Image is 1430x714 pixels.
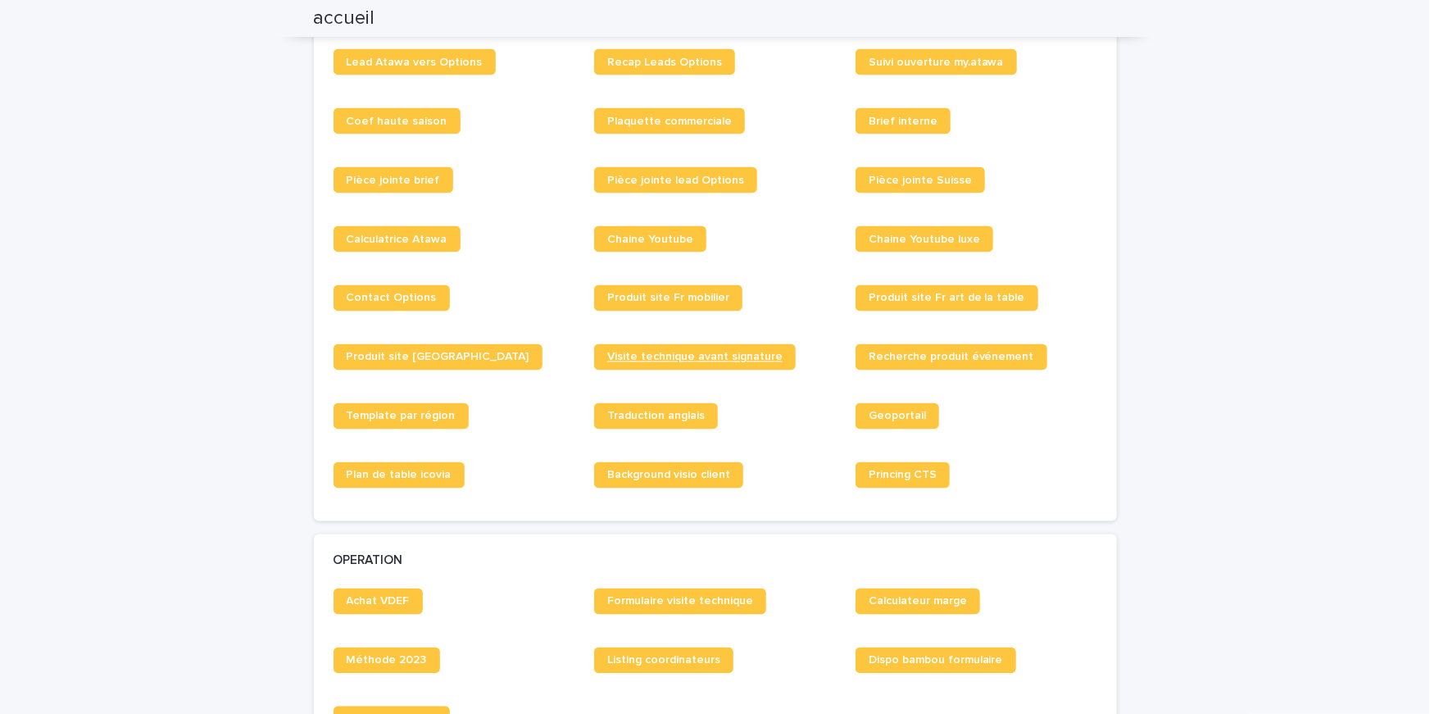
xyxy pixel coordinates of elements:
span: Contact Options [347,293,437,304]
a: Geoportail [856,403,939,430]
a: Contact Options [334,285,450,312]
span: Suivi ouverture my.atawa [869,57,1004,68]
span: Dispo bambou formulaire [869,655,1003,666]
a: Visite technique avant signature [594,344,796,371]
a: Calculateur marge [856,589,980,615]
a: Produit site Fr mobilier [594,285,742,312]
span: Pièce jointe brief [347,175,440,186]
a: Listing coordinateurs [594,648,733,674]
span: Lead Atawa vers Options [347,57,483,68]
span: Produit site Fr mobilier [607,293,729,304]
a: Calculatrice Atawa [334,226,461,252]
span: Template par région [347,411,456,422]
a: Pièce jointe Suisse [856,167,985,193]
a: Suivi ouverture my.atawa [856,49,1017,75]
span: Pièce jointe Suisse [869,175,972,186]
a: Chaine Youtube luxe [856,226,993,252]
a: Lead Atawa vers Options [334,49,496,75]
span: Traduction anglais [607,411,705,422]
a: Méthode 2023 [334,648,440,674]
a: Brief interne [856,108,951,134]
span: Produit site [GEOGRAPHIC_DATA] [347,352,529,363]
a: Princing CTS [856,462,950,489]
a: Pièce jointe lead Options [594,167,757,193]
span: Calculatrice Atawa [347,234,447,245]
a: Produit site Fr art de la table [856,285,1038,312]
a: Recherche produit événement [856,344,1047,371]
a: Traduction anglais [594,403,718,430]
a: Achat VDEF [334,589,423,615]
span: Background visio client [607,470,730,481]
a: Recap Leads Options [594,49,735,75]
a: Plaquette commerciale [594,108,745,134]
span: Coef haute saison [347,116,447,127]
span: Calculateur marge [869,596,967,607]
h2: accueil [314,7,375,30]
span: Recherche produit événement [869,352,1034,363]
span: Brief interne [869,116,937,127]
span: Recap Leads Options [607,57,722,68]
span: Produit site Fr art de la table [869,293,1025,304]
a: Chaine Youtube [594,226,706,252]
span: Chaine Youtube luxe [869,234,980,245]
a: Plan de table icovia [334,462,465,489]
span: Chaine Youtube [607,234,693,245]
a: Pièce jointe brief [334,167,453,193]
h2: OPERATION [334,554,403,569]
span: Achat VDEF [347,596,410,607]
span: Méthode 2023 [347,655,427,666]
span: Listing coordinateurs [607,655,720,666]
span: Princing CTS [869,470,937,481]
a: Background visio client [594,462,743,489]
span: Plan de table icovia [347,470,452,481]
a: Produit site [GEOGRAPHIC_DATA] [334,344,542,371]
span: Formulaire visite technique [607,596,753,607]
span: Plaquette commerciale [607,116,732,127]
a: Formulaire visite technique [594,589,766,615]
a: Template par région [334,403,469,430]
span: Pièce jointe lead Options [607,175,744,186]
span: Visite technique avant signature [607,352,783,363]
a: Dispo bambou formulaire [856,648,1016,674]
a: Coef haute saison [334,108,461,134]
span: Geoportail [869,411,926,422]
